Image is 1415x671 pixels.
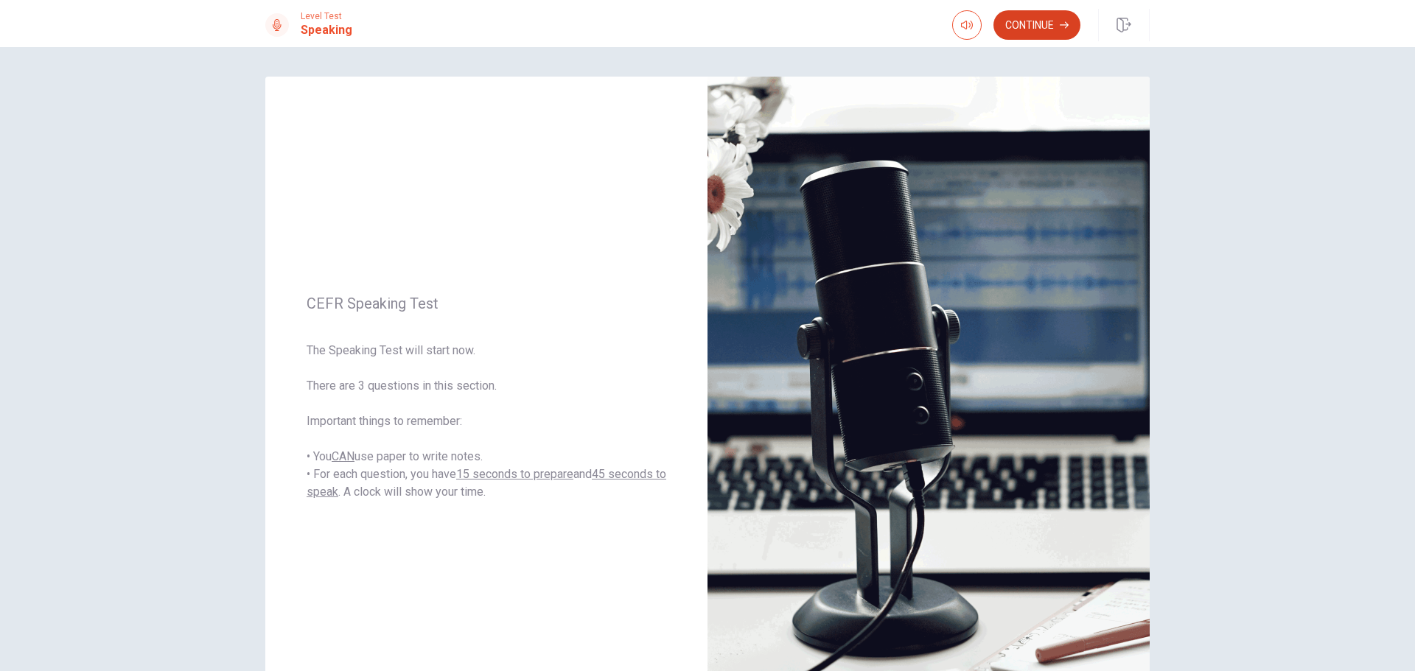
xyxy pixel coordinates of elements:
span: Level Test [301,11,352,21]
span: CEFR Speaking Test [307,295,666,312]
u: 15 seconds to prepare [456,467,573,481]
u: CAN [332,449,354,463]
h1: Speaking [301,21,352,39]
button: Continue [993,10,1080,40]
span: The Speaking Test will start now. There are 3 questions in this section. Important things to reme... [307,342,666,501]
